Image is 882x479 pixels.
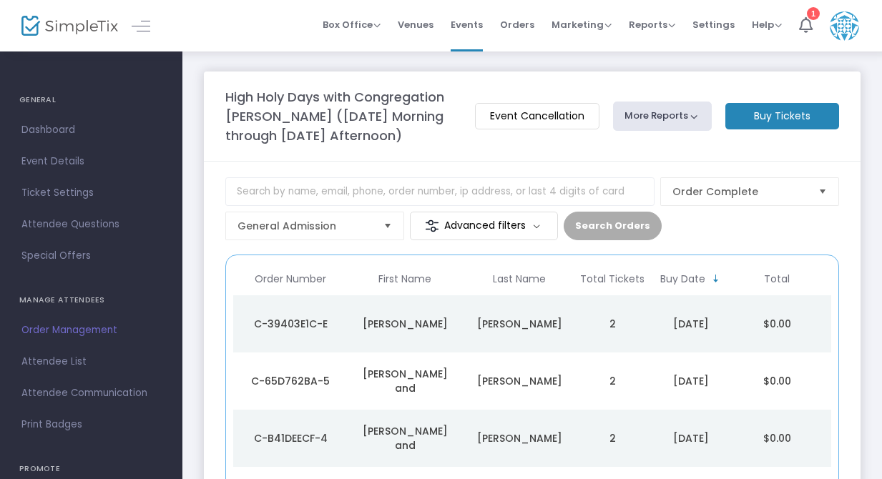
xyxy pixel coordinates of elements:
td: $0.00 [734,295,820,352]
div: Jonathan Runyan [466,317,573,331]
span: Ticket Settings [21,184,161,202]
span: Print Badges [21,415,161,434]
h4: GENERAL [19,86,163,114]
div: 9/17/2025 [652,374,730,388]
h4: MANAGE ATTENDEES [19,286,163,315]
img: filter [425,219,439,233]
m-button: Event Cancellation [475,103,599,129]
div: C-B41DEECF-4 [237,431,344,445]
td: 2 [577,352,648,410]
button: Select [813,178,833,205]
div: C-39403E1C-E [237,317,344,331]
div: Jared Jacobovitz and [351,424,459,453]
span: Order Management [21,321,161,340]
div: C-65D762BA-5 [237,374,344,388]
span: Events [451,6,483,43]
span: Event Details [21,152,161,171]
span: Sortable [710,273,722,285]
span: Help [752,18,782,31]
m-button: Advanced filters [410,212,558,240]
m-panel-title: High Holy Days with Congregation [PERSON_NAME] ([DATE] Morning through [DATE] Afternoon) [225,87,461,145]
input: Search by name, email, phone, order number, ip address, or last 4 digits of card [225,177,655,206]
span: Attendee Questions [21,215,161,234]
span: Buy Date [660,273,705,285]
span: Attendee List [21,352,161,371]
span: Settings [692,6,735,43]
span: Marketing [552,18,612,31]
span: General Admission [237,219,372,233]
span: Total [764,273,790,285]
td: 2 [577,410,648,467]
span: Attendee Communication [21,384,161,403]
td: $0.00 [734,410,820,467]
span: Orders [500,6,534,43]
button: Select [378,212,398,239]
td: $0.00 [734,352,820,410]
button: More Reports [613,102,712,130]
div: Isabella Jacobovitz [466,431,573,445]
span: Order Number [255,273,326,285]
span: Box Office [323,18,381,31]
div: 9/17/2025 [652,317,730,331]
th: Total Tickets [577,262,648,296]
div: 9/17/2025 [652,431,730,445]
span: Dashboard [21,121,161,139]
m-button: Buy Tickets [725,103,839,129]
div: Tom Garber and [351,367,459,395]
span: Reports [629,18,675,31]
span: First Name [378,273,431,285]
span: Order Complete [672,184,807,199]
span: Venues [398,6,433,43]
div: Bobbie Garber [466,374,573,388]
span: Special Offers [21,247,161,265]
div: 1 [807,7,820,20]
td: 2 [577,295,648,352]
div: Kimberly Runyan [351,317,459,331]
span: Last Name [493,273,546,285]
